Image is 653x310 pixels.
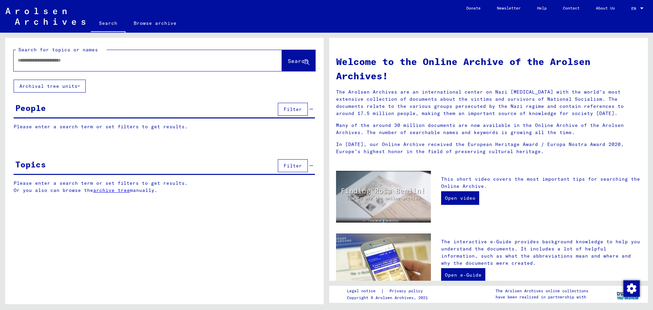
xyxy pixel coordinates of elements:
[284,106,302,112] span: Filter
[14,123,315,130] p: Please enter a search term or set filters to get results.
[125,15,185,31] a: Browse archive
[336,233,431,297] img: eguide.jpg
[615,285,641,303] img: yv_logo.png
[14,180,315,194] p: Please enter a search term or set filters to get results. Or you also can browse the manually.
[278,159,308,172] button: Filter
[284,163,302,169] span: Filter
[15,102,46,114] div: People
[623,280,640,297] img: Change consent
[288,58,308,64] span: Search
[15,158,46,170] div: Topics
[496,294,588,300] p: have been realized in partnership with
[336,141,641,155] p: In [DATE], our Online Archive received the European Heritage Award / Europa Nostra Award 2020, Eu...
[496,288,588,294] p: The Arolsen Archives online collections
[278,103,308,116] button: Filter
[441,191,479,205] a: Open video
[347,288,431,295] div: |
[93,187,130,193] a: archive tree
[5,8,85,25] img: Arolsen_neg.svg
[91,15,125,33] a: Search
[441,238,641,267] p: The interactive e-Guide provides background knowledge to help you understand the documents. It in...
[18,47,98,53] mat-label: Search for topics or names
[336,88,641,117] p: The Arolsen Archives are an international center on Nazi [MEDICAL_DATA] with the world’s most ext...
[347,295,431,301] p: Copyright © Arolsen Archives, 2021
[282,50,315,71] button: Search
[384,288,431,295] a: Privacy policy
[441,176,641,190] p: This short video covers the most important tips for searching the Online Archive.
[336,54,641,83] h1: Welcome to the Online Archive of the Arolsen Archives!
[336,171,431,223] img: video.jpg
[631,6,639,11] span: EN
[14,80,86,93] button: Archival tree units
[336,122,641,136] p: Many of the around 30 million documents are now available in the Online Archive of the Arolsen Ar...
[441,268,485,282] a: Open e-Guide
[347,288,381,295] a: Legal notice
